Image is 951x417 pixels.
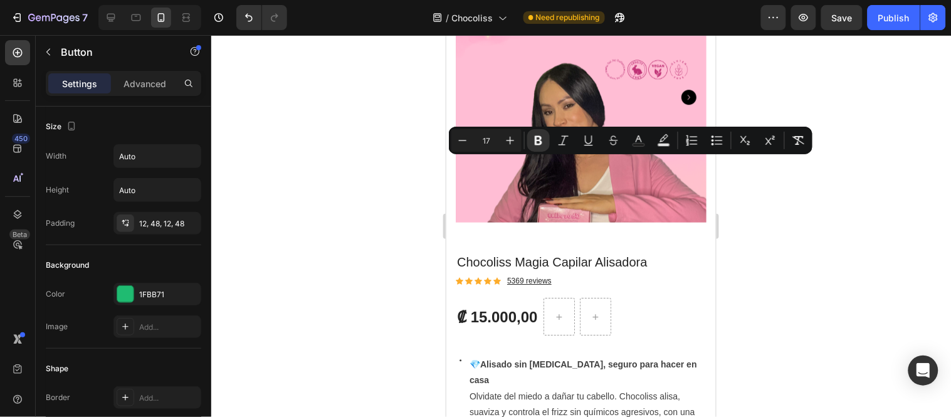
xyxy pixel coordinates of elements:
[446,11,449,24] span: /
[446,35,716,417] iframe: Design area
[908,356,938,386] div: Open Intercom Messenger
[878,11,910,24] div: Publish
[236,5,287,30] div: Undo/Redo
[139,393,198,404] div: Add...
[46,119,79,135] div: Size
[62,77,97,90] p: Settings
[61,45,167,60] p: Button
[139,289,198,300] div: 1FBB71
[46,321,68,332] div: Image
[114,179,201,201] input: Auto
[46,218,75,229] div: Padding
[452,11,493,24] span: Chocoliss
[46,150,66,162] div: Width
[821,5,863,30] button: Save
[832,13,853,23] span: Save
[46,184,69,196] div: Height
[123,77,166,90] p: Advanced
[868,5,920,30] button: Publish
[449,127,812,154] div: Editor contextual toolbar
[114,145,201,167] input: Auto
[139,322,198,333] div: Add...
[12,134,30,144] div: 450
[46,392,70,403] div: Border
[46,288,65,300] div: Color
[23,356,249,398] span: Olvidate del miedo a dañar tu cabello. Chocoliss alisa, suaviza y controla el frizz sin químicos ...
[5,5,93,30] button: 7
[9,230,30,240] div: Beta
[139,218,198,230] div: 12, 48, 12, 48
[82,10,88,25] p: 7
[46,363,68,374] div: Shape
[536,12,600,23] span: Need republishing
[46,260,89,271] div: Background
